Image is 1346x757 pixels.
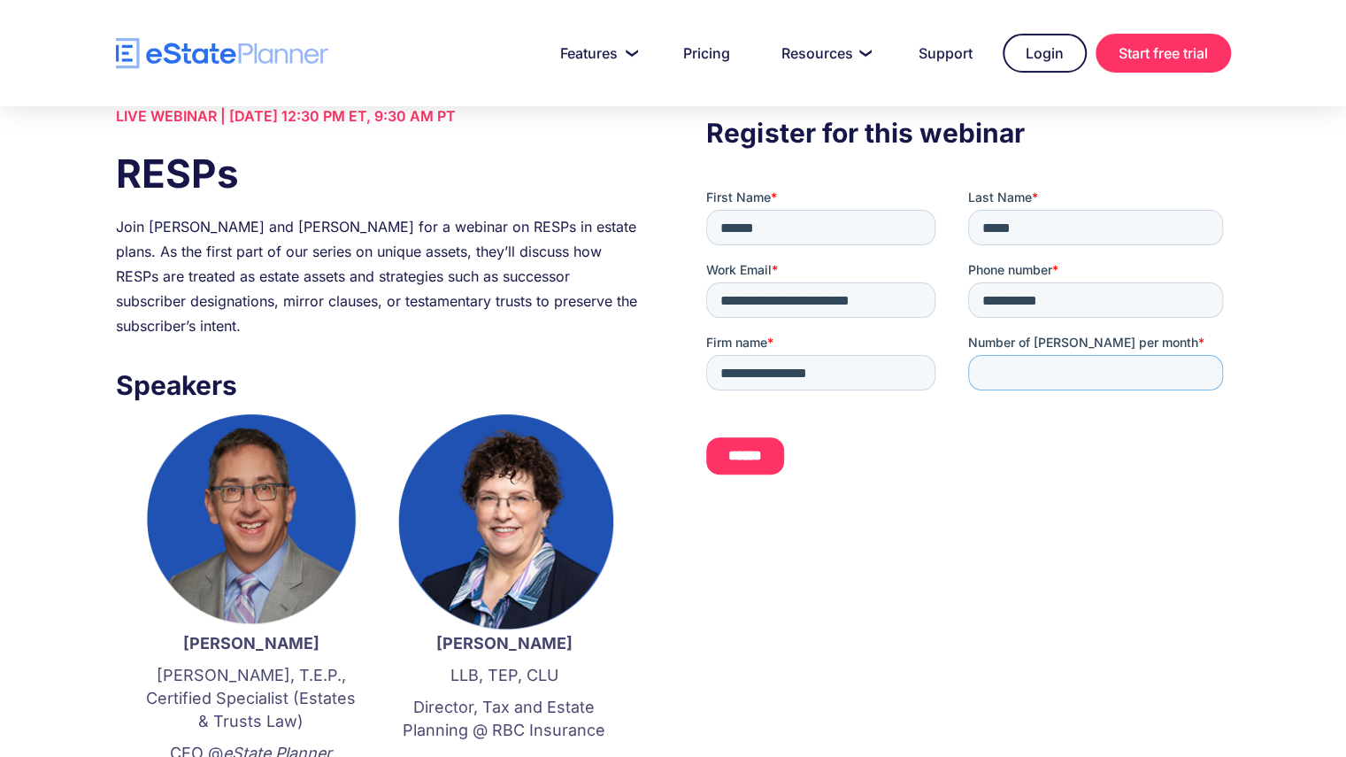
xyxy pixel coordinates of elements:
[142,664,360,733] p: [PERSON_NAME], T.E.P., Certified Specialist (Estates & Trusts Law)
[436,634,573,653] strong: [PERSON_NAME]
[396,664,613,687] p: LLB, TEP, CLU
[662,35,751,71] a: Pricing
[760,35,888,71] a: Resources
[706,189,1230,505] iframe: To enrich screen reader interactions, please activate Accessibility in Grammarly extension settings
[116,365,640,406] h3: Speakers
[116,214,640,338] div: Join [PERSON_NAME] and [PERSON_NAME] for a webinar on RESPs in estate plans. As the first part of...
[183,634,319,653] strong: [PERSON_NAME]
[539,35,653,71] a: Features
[116,38,328,69] a: home
[116,146,640,201] h1: RESPs
[1003,34,1087,73] a: Login
[1096,34,1231,73] a: Start free trial
[897,35,994,71] a: Support
[396,696,613,742] p: Director, Tax and Estate Planning @ RBC Insurance
[116,104,640,128] div: LIVE WEBINAR | [DATE] 12:30 PM ET, 9:30 AM PT
[706,112,1230,153] h3: Register for this webinar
